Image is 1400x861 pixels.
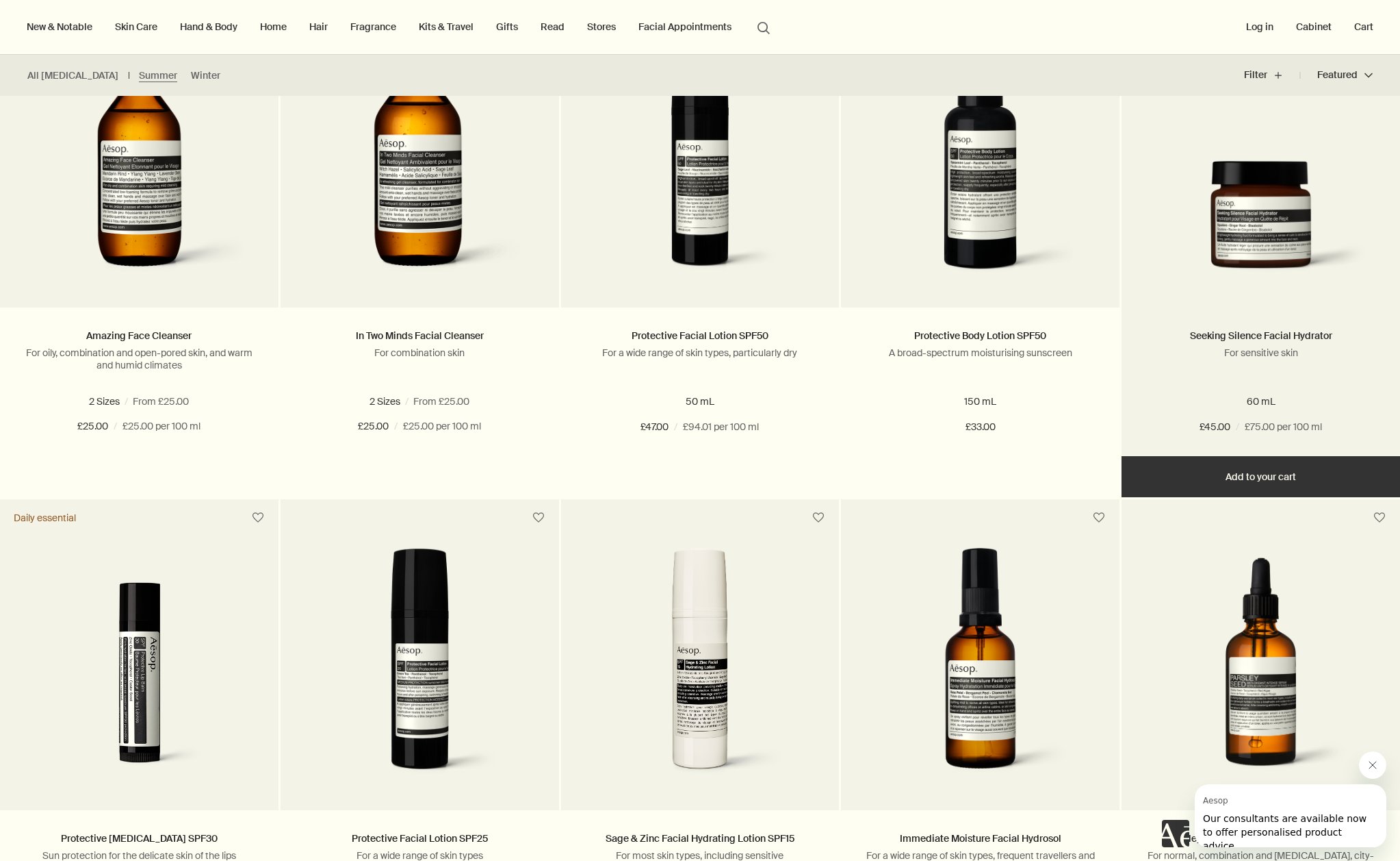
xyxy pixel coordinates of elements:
[1300,59,1373,92] button: Featured
[806,506,831,530] button: Save to cabinet
[636,18,734,36] a: Facial Appointments
[640,419,669,436] span: £47.00
[582,347,819,359] p: For a wide range of skin types, particularly dry
[86,329,192,342] a: Amazing Face Cleanser
[21,347,258,371] p: For oily, combination and open-pored skin, and warm and humid climates
[356,329,484,342] a: In Two Minds Facial Cleanser
[61,832,218,845] a: Protective [MEDICAL_DATA] SPF30
[27,69,118,82] a: All [MEDICAL_DATA]
[900,832,1061,845] a: Immediate Moisture Facial Hydrosol
[394,419,398,435] span: /
[582,548,819,790] img: Sage & Zinc Facial Hydrating Lotion SPF15 in an alabaster bottle.
[21,45,258,287] img: Amazing Face Cleanser in amber glass bottle
[861,548,1099,790] img: Immediate Moisture Facial Hydrosol in 50ml bottle.
[301,45,539,287] img: In Two Minds Facial Cleanser in amber glass bottle
[1122,34,1400,308] a: Seeking Silence Facial Hydrator in brown glass jar
[281,34,559,308] a: In Two Minds Facial Cleanser in amber glass bottle
[914,329,1046,342] a: Protective Body Lotion SPF50
[246,506,270,530] button: Save to cabinet
[8,29,172,67] span: Our consultants are available now to offer personalised product advice.
[841,536,1119,810] a: Immediate Moisture Facial Hydrosol in 50ml bottle.
[1122,456,1400,497] button: Add to your cart - £45.00
[281,536,559,810] a: Protective Facial Lotion SPF25 in black bottle
[371,395,410,408] span: 100 mL
[77,419,108,435] span: £25.00
[358,419,389,435] span: £25.00
[582,45,819,287] img: Protective Facial Lotion SPF50 in a black plastic bottle.
[14,512,76,524] div: Daily essential
[139,69,177,82] a: Summer
[177,18,240,36] a: Hand & Body
[1359,751,1386,779] iframe: Close message from Aesop
[348,18,399,36] a: Fragrance
[561,536,840,810] a: Sage & Zinc Facial Hydrating Lotion SPF15 in an alabaster bottle.
[155,395,196,408] span: 200 mL
[841,34,1119,308] a: Protective Body Lotion SPF 50 with pump
[584,18,619,36] button: Stores
[416,18,476,36] a: Kits & Travel
[114,419,117,435] span: /
[526,506,551,530] button: Save to cabinet
[1142,347,1379,359] p: For sensitive skin
[1243,18,1276,36] button: Log in
[301,347,539,359] p: For combination skin
[24,18,95,36] button: New & Notable
[1244,59,1300,92] button: Filter
[112,18,160,36] a: Skin Care
[606,832,794,845] a: Sage & Zinc Facial Hydrating Lotion SPF15
[1190,329,1332,342] a: Seeking Silence Facial Hydrator
[561,34,840,308] a: Protective Facial Lotion SPF50 in a black plastic bottle.
[436,395,477,408] span: 200 mL
[1351,18,1376,36] button: Cart
[257,18,289,36] a: Home
[965,419,996,436] span: £33.00
[683,419,759,436] span: £94.01 per 100 ml
[1162,820,1189,847] iframe: no content
[1162,751,1386,847] div: Aesop says "Our consultants are available now to offer personalised product advice.". Open messag...
[352,832,488,845] a: Protective Facial Lotion SPF25
[1236,419,1239,436] span: /
[538,18,567,36] a: Read
[307,18,330,36] a: Hair
[861,347,1099,359] p: A broad-spectrum moisturising sunscreen
[1195,784,1386,847] iframe: Message from Aesop
[90,395,129,408] span: 100 mL
[1293,18,1334,36] a: Cabinet
[751,14,776,40] button: Open search
[21,582,258,790] img: Protective Lip Balm SPF 30 in plastic wind-up barrel
[1087,506,1111,530] button: Save to cabinet
[674,419,677,436] span: /
[403,419,481,435] span: £25.00 per 100 ml
[1142,161,1379,287] img: Seeking Silence Facial Hydrator in brown glass jar
[1142,558,1379,790] img: Parsley Seed Anti Oxidant Intense Serum 60mL in amber bottle
[632,329,768,342] a: Protective Facial Lotion SPF50
[191,69,220,82] a: Winter
[870,34,1090,287] img: Protective Body Lotion SPF 50 with pump
[301,548,539,790] img: Protective Facial Lotion SPF25 in black bottle
[1200,419,1230,436] span: £45.00
[122,419,200,435] span: £25.00 per 100 ml
[1245,419,1322,436] span: £75.00 per 100 ml
[1122,536,1400,810] a: Parsley Seed Anti Oxidant Intense Serum 60mL in amber bottle
[1367,506,1392,530] button: Save to cabinet
[493,18,521,36] a: Gifts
